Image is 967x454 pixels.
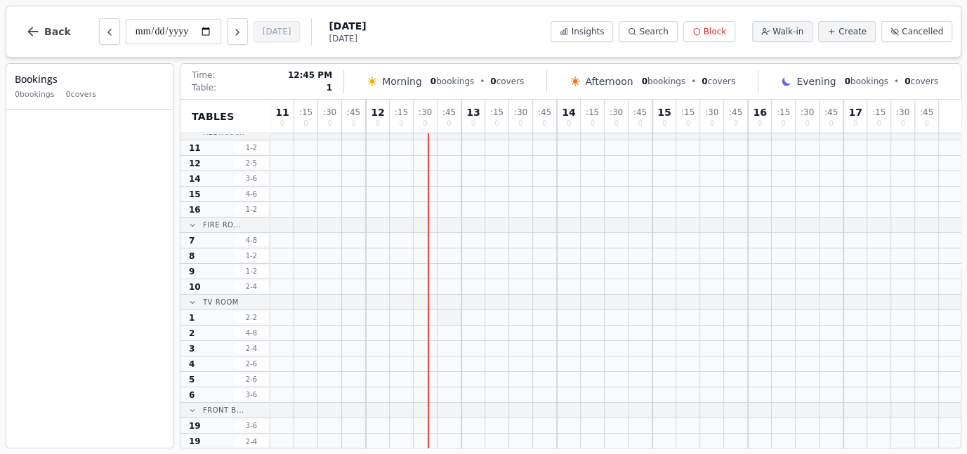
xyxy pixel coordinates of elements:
span: 0 [904,76,910,86]
span: : 15 [872,108,886,116]
button: Block [683,21,735,42]
span: TV Room [203,297,239,307]
span: 0 [567,120,571,127]
button: Create [818,21,876,42]
span: 0 [590,120,594,127]
span: 0 [638,120,642,127]
span: 0 [280,120,284,127]
span: bookings [430,76,474,87]
span: [DATE] [329,19,366,33]
span: : 45 [538,108,551,116]
span: : 30 [801,108,814,116]
span: 2 - 4 [235,281,268,292]
span: 5 [189,374,195,385]
span: 0 [399,120,403,127]
h3: Bookings [15,72,165,86]
button: Cancelled [881,21,952,42]
span: 0 [900,120,904,127]
span: : 15 [777,108,790,116]
button: Next day [227,18,248,45]
span: Fire Ro... [203,220,241,230]
button: Back [15,15,82,48]
span: 1 [189,312,195,323]
span: 3 [189,343,195,354]
span: 12:45 PM [288,69,332,81]
span: 2 - 5 [235,158,268,168]
span: 4 - 6 [235,189,268,199]
span: Block [704,26,726,37]
span: : 15 [490,108,504,116]
button: Walk-in [752,21,813,42]
span: : 15 [395,108,408,116]
span: 4 [189,359,195,370]
span: covers [904,76,938,87]
span: bookings [642,76,685,87]
span: 0 [423,120,427,127]
span: covers [702,76,735,87]
span: Time: [192,69,215,81]
span: 0 [702,76,707,86]
span: Walk-in [772,26,803,37]
span: 0 [876,120,881,127]
span: 10 [189,281,201,293]
span: 0 [494,120,499,127]
span: Cancelled [902,26,943,37]
span: 0 [662,120,666,127]
span: 8 [189,251,195,262]
span: : 45 [347,108,360,116]
span: 11 [189,142,201,154]
span: 19 [189,420,201,432]
span: 0 [853,120,857,127]
span: 7 [189,235,195,246]
span: 2 [189,328,195,339]
span: 9 [189,266,195,277]
span: 0 [829,120,833,127]
span: 0 [542,120,546,127]
span: 0 [327,120,331,127]
span: 0 [447,120,451,127]
span: 0 [303,120,308,127]
span: 2 - 4 [235,436,268,447]
span: : 15 [586,108,599,116]
span: covers [490,76,524,87]
span: 13 [466,107,480,117]
span: : 15 [681,108,695,116]
span: Tables [192,109,235,123]
span: : 45 [824,108,838,116]
span: 0 bookings [15,89,55,101]
span: 2 - 4 [235,343,268,354]
span: 3 - 6 [235,420,268,431]
span: 4 - 8 [235,235,268,246]
span: 0 [518,120,522,127]
button: [DATE] [254,21,301,42]
span: Morning [382,74,422,88]
span: 12 [189,158,201,169]
span: 15 [189,189,201,200]
span: 2 - 6 [235,359,268,369]
button: Previous day [99,18,120,45]
span: 0 [685,120,690,127]
span: : 30 [323,108,336,116]
span: 2 - 6 [235,374,268,385]
span: Back [44,27,71,36]
span: 0 [805,120,809,127]
span: Evening [796,74,836,88]
span: 12 [371,107,384,117]
span: 1 - 2 [235,266,268,276]
span: 4 - 8 [235,328,268,338]
span: Front B... [203,405,244,415]
span: 0 [758,120,762,127]
span: Create [838,26,867,37]
span: 3 - 6 [235,173,268,184]
span: : 30 [705,108,718,116]
span: Insights [571,26,604,37]
span: 16 [753,107,766,117]
span: bookings [844,76,888,87]
span: [DATE] [329,33,366,44]
span: 6 [189,389,195,401]
button: Search [619,21,677,42]
span: 1 - 2 [235,204,268,215]
span: 0 [471,120,475,127]
span: 14 [189,173,201,185]
span: 16 [189,204,201,215]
